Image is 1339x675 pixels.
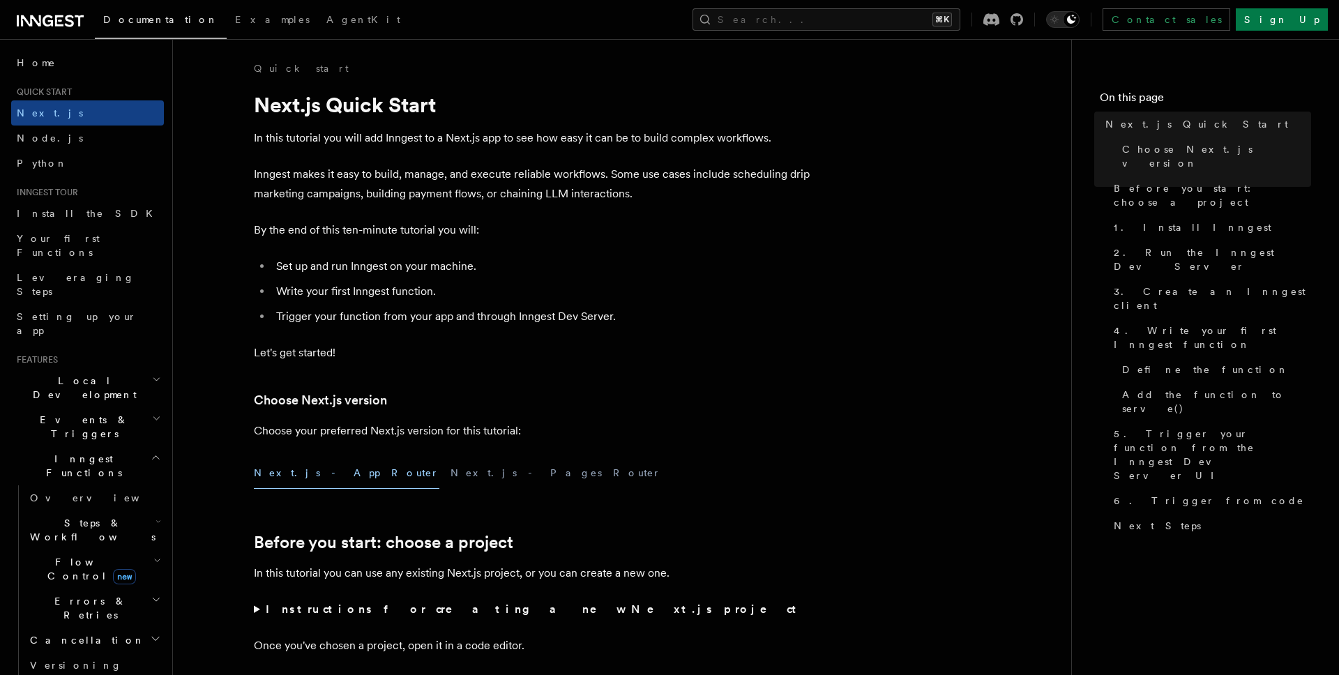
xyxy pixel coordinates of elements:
span: Home [17,56,56,70]
button: Errors & Retries [24,589,164,628]
button: Toggle dark mode [1046,11,1080,28]
a: Before you start: choose a project [1108,176,1311,215]
a: Choose Next.js version [1117,137,1311,176]
span: 2. Run the Inngest Dev Server [1114,245,1311,273]
a: Examples [227,4,318,38]
span: Inngest tour [11,187,78,198]
a: 2. Run the Inngest Dev Server [1108,240,1311,279]
span: Next.js Quick Start [1105,117,1288,131]
li: Write your first Inngest function. [272,282,812,301]
span: Choose Next.js version [1122,142,1311,170]
p: In this tutorial you will add Inngest to a Next.js app to see how easy it can be to build complex... [254,128,812,148]
span: Add the function to serve() [1122,388,1311,416]
h1: Next.js Quick Start [254,92,812,117]
span: Documentation [103,14,218,25]
span: Events & Triggers [11,413,152,441]
p: By the end of this ten-minute tutorial you will: [254,220,812,240]
a: Documentation [95,4,227,39]
span: Quick start [11,86,72,98]
button: Cancellation [24,628,164,653]
span: Python [17,158,68,169]
span: Inngest Functions [11,452,151,480]
button: Next.js - Pages Router [451,457,661,489]
strong: Instructions for creating a new Next.js project [266,602,802,616]
a: Choose Next.js version [254,390,387,410]
a: Sign Up [1236,8,1328,31]
span: Versioning [30,660,122,671]
p: Let's get started! [254,343,812,363]
a: AgentKit [318,4,409,38]
kbd: ⌘K [932,13,952,26]
span: 1. Install Inngest [1114,220,1271,234]
a: Node.js [11,126,164,151]
button: Search...⌘K [693,8,960,31]
span: Define the function [1122,363,1289,377]
span: Before you start: choose a project [1114,181,1311,209]
span: Your first Functions [17,233,100,258]
span: AgentKit [326,14,400,25]
button: Inngest Functions [11,446,164,485]
span: Install the SDK [17,208,161,219]
a: Next Steps [1108,513,1311,538]
a: 3. Create an Inngest client [1108,279,1311,318]
button: Steps & Workflows [24,510,164,549]
a: Define the function [1117,357,1311,382]
a: Leveraging Steps [11,265,164,304]
span: Cancellation [24,633,145,647]
button: Flow Controlnew [24,549,164,589]
span: Next Steps [1114,519,1201,533]
li: Trigger your function from your app and through Inngest Dev Server. [272,307,812,326]
a: Add the function to serve() [1117,382,1311,421]
span: Local Development [11,374,152,402]
span: 5. Trigger your function from the Inngest Dev Server UI [1114,427,1311,483]
a: Your first Functions [11,226,164,265]
a: 4. Write your first Inngest function [1108,318,1311,357]
a: 6. Trigger from code [1108,488,1311,513]
span: Leveraging Steps [17,272,135,297]
span: Setting up your app [17,311,137,336]
a: Python [11,151,164,176]
a: 5. Trigger your function from the Inngest Dev Server UI [1108,421,1311,488]
span: Overview [30,492,174,503]
span: Examples [235,14,310,25]
a: Setting up your app [11,304,164,343]
button: Next.js - App Router [254,457,439,489]
span: Errors & Retries [24,594,151,622]
span: 3. Create an Inngest client [1114,285,1311,312]
span: Node.js [17,132,83,144]
a: Contact sales [1103,8,1230,31]
a: Quick start [254,61,349,75]
h4: On this page [1100,89,1311,112]
p: In this tutorial you can use any existing Next.js project, or you can create a new one. [254,563,812,583]
a: Next.js Quick Start [1100,112,1311,137]
a: Install the SDK [11,201,164,226]
span: Steps & Workflows [24,516,156,544]
span: Next.js [17,107,83,119]
span: 4. Write your first Inngest function [1114,324,1311,351]
p: Inngest makes it easy to build, manage, and execute reliable workflows. Some use cases include sc... [254,165,812,204]
p: Choose your preferred Next.js version for this tutorial: [254,421,812,441]
button: Local Development [11,368,164,407]
a: Next.js [11,100,164,126]
li: Set up and run Inngest on your machine. [272,257,812,276]
p: Once you've chosen a project, open it in a code editor. [254,636,812,655]
summary: Instructions for creating a new Next.js project [254,600,812,619]
button: Events & Triggers [11,407,164,446]
span: Features [11,354,58,365]
span: 6. Trigger from code [1114,494,1304,508]
span: Flow Control [24,555,153,583]
a: 1. Install Inngest [1108,215,1311,240]
a: Before you start: choose a project [254,533,513,552]
span: new [113,569,136,584]
a: Home [11,50,164,75]
a: Overview [24,485,164,510]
